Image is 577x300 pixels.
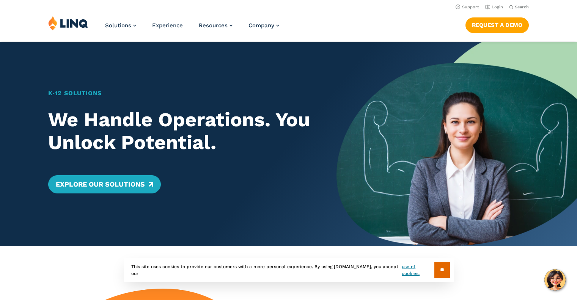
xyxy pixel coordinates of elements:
a: Login [485,5,503,9]
span: Solutions [105,22,131,29]
span: Resources [199,22,228,29]
img: LINQ | K‑12 Software [48,16,88,30]
a: Experience [152,22,183,29]
a: Resources [199,22,233,29]
img: Home Banner [336,42,577,246]
a: Support [456,5,479,9]
h1: K‑12 Solutions [48,89,313,98]
span: Search [515,5,529,9]
a: Solutions [105,22,136,29]
nav: Primary Navigation [105,16,279,41]
a: use of cookies. [402,263,434,277]
a: Company [248,22,279,29]
a: Request a Demo [465,17,529,33]
h2: We Handle Operations. You Unlock Potential. [48,108,313,154]
a: Explore Our Solutions [48,175,161,193]
button: Hello, have a question? Let’s chat. [544,269,566,291]
button: Open Search Bar [509,4,529,10]
div: This site uses cookies to provide our customers with a more personal experience. By using [DOMAIN... [124,258,454,282]
span: Company [248,22,274,29]
nav: Button Navigation [465,16,529,33]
